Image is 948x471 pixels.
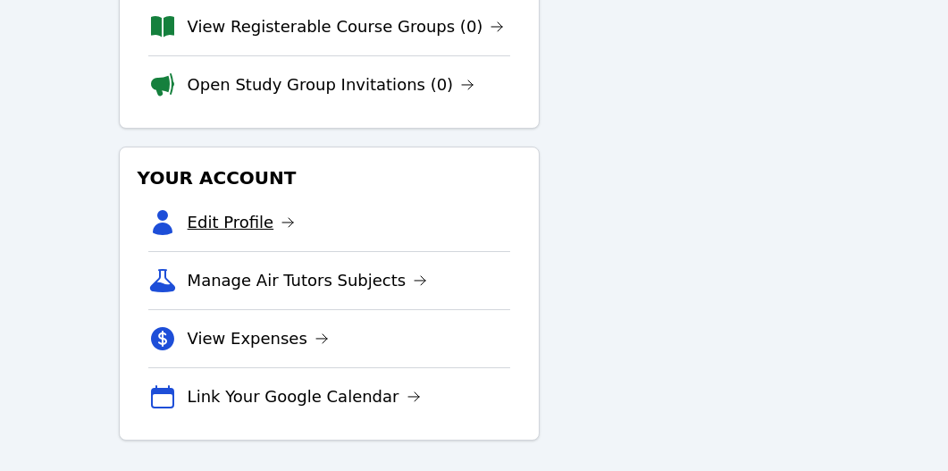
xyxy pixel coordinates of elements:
a: Link Your Google Calendar [188,384,421,409]
a: Open Study Group Invitations (0) [188,72,475,97]
a: Edit Profile [188,210,296,235]
a: View Registerable Course Groups (0) [188,14,505,39]
a: View Expenses [188,326,329,351]
a: Manage Air Tutors Subjects [188,268,428,293]
h3: Your Account [134,162,524,194]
